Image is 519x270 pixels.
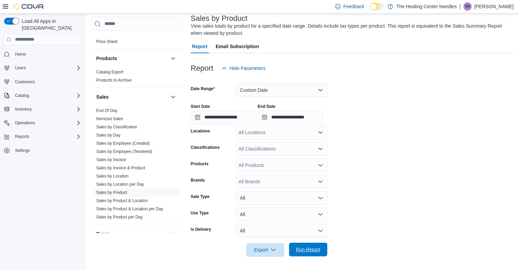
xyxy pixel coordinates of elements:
[15,106,32,112] span: Inventory
[169,93,177,101] button: Sales
[191,194,210,199] label: Sale Type
[15,79,35,85] span: Customers
[15,148,30,153] span: Settings
[14,3,44,10] img: Cova
[1,118,84,128] button: Operations
[463,2,472,11] div: Yvette Adams
[12,146,32,155] a: Settings
[96,55,117,62] h3: Products
[91,68,183,87] div: Products
[96,133,120,138] a: Sales by Day
[236,224,327,238] button: All
[91,38,183,48] div: Pricing
[96,108,117,113] a: End Of Day
[96,141,150,146] a: Sales by Employee (Created)
[15,65,26,71] span: Users
[96,207,163,211] a: Sales by Product & Location per Day
[191,210,208,216] label: Use Type
[96,55,168,62] button: Products
[12,105,81,113] span: Inventory
[96,125,137,129] a: Sales by Classification
[459,2,461,11] p: |
[96,214,143,220] span: Sales by Product per Day
[19,18,81,31] span: Load All Apps in [GEOGRAPHIC_DATA]
[96,157,126,162] span: Sales by Invoice
[191,86,215,91] label: Date Range
[96,94,168,100] button: Sales
[12,132,32,141] button: Reports
[12,119,38,127] button: Operations
[169,230,177,238] button: Taxes
[343,3,364,10] span: Feedback
[96,78,131,83] a: Products to Archive
[216,40,259,53] span: Email Subscription
[169,24,177,32] button: Pricing
[12,91,81,100] span: Catalog
[474,2,514,11] p: [PERSON_NAME]
[250,243,280,257] span: Export
[96,166,145,170] a: Sales by Invoice & Product
[191,64,213,72] h3: Report
[1,49,84,59] button: Home
[91,106,183,224] div: Sales
[96,190,127,195] a: Sales by Product
[15,134,29,139] span: Reports
[236,83,327,97] button: Custom Date
[191,14,247,23] h3: Sales by Product
[1,91,84,100] button: Catalog
[191,161,208,167] label: Products
[318,146,323,152] button: Open list of options
[318,179,323,184] button: Open list of options
[96,165,145,171] span: Sales by Invoice & Product
[4,46,81,173] nav: Complex example
[191,111,256,124] input: Press the down key to open a popover containing a calendar.
[191,23,510,37] div: View sales totals by product for a specified date range. Details include tax types per product. T...
[12,77,81,86] span: Customers
[15,52,26,57] span: Home
[370,3,384,10] input: Dark Mode
[96,230,110,237] h3: Taxes
[397,2,457,11] p: The Healing Center Needles
[236,191,327,205] button: All
[1,132,84,141] button: Reports
[191,227,211,232] label: Is Delivery
[219,61,268,75] button: Hide Parameters
[191,128,210,134] label: Locations
[1,63,84,73] button: Users
[12,50,81,58] span: Home
[169,54,177,62] button: Products
[1,104,84,114] button: Inventory
[12,50,29,58] a: Home
[96,94,109,100] h3: Sales
[96,198,148,203] a: Sales by Product & Location
[236,208,327,221] button: All
[318,162,323,168] button: Open list of options
[96,173,129,179] span: Sales by Location
[296,246,320,253] span: Run Report
[96,215,143,219] a: Sales by Product per Day
[12,146,81,155] span: Settings
[96,182,144,187] a: Sales by Location per Day
[12,64,81,72] span: Users
[96,230,168,237] button: Taxes
[192,40,207,53] span: Report
[96,77,131,83] span: Products to Archive
[96,116,123,121] a: Itemized Sales
[96,69,123,75] span: Catalog Export
[12,91,32,100] button: Catalog
[96,132,120,138] span: Sales by Day
[12,119,81,127] span: Operations
[96,39,117,44] a: Price Sheet
[96,149,152,154] a: Sales by Employee (Tendered)
[96,124,137,130] span: Sales by Classification
[191,104,210,109] label: Start Date
[1,77,84,87] button: Customers
[96,206,163,212] span: Sales by Product & Location per Day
